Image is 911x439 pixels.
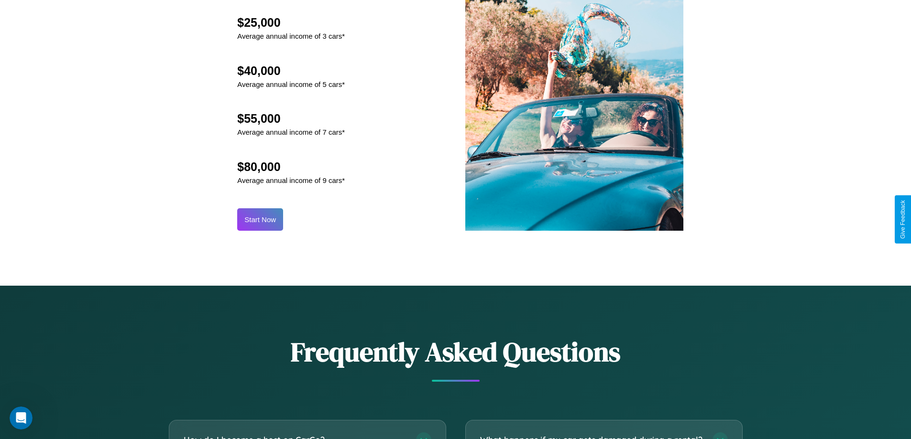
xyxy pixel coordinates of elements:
[237,160,345,174] h2: $80,000
[237,126,345,139] p: Average annual income of 7 cars*
[237,64,345,78] h2: $40,000
[900,200,906,239] div: Give Feedback
[237,16,345,30] h2: $25,000
[237,30,345,43] p: Average annual income of 3 cars*
[237,78,345,91] p: Average annual income of 5 cars*
[237,174,345,187] p: Average annual income of 9 cars*
[237,112,345,126] h2: $55,000
[10,407,33,429] iframe: Intercom live chat
[169,333,743,370] h2: Frequently Asked Questions
[237,208,283,231] button: Start Now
